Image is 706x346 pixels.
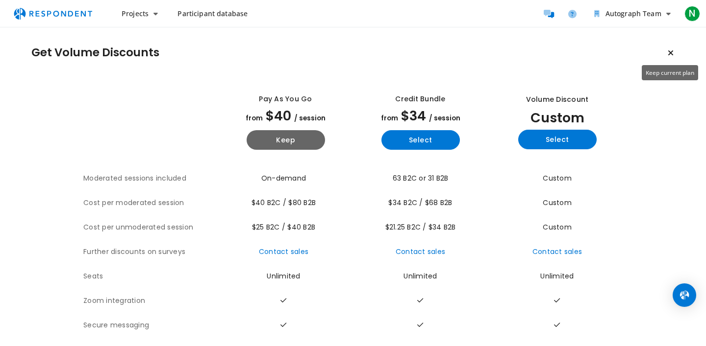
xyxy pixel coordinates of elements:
span: Participant database [177,9,248,18]
div: Credit Bundle [395,94,445,104]
button: Select yearly custom_static plan [518,130,597,149]
span: from [246,114,263,123]
div: Open Intercom Messenger [673,283,696,307]
button: Autograph Team [586,5,679,23]
span: Projects [122,9,149,18]
th: Zoom integration [83,289,218,313]
span: from [381,114,398,123]
button: Select yearly basic plan [381,130,460,150]
span: Custom [543,222,572,232]
th: Secure messaging [83,313,218,338]
th: Cost per unmoderated session [83,215,218,240]
th: Further discounts on surveys [83,240,218,264]
span: Custom [543,198,572,208]
th: Cost per moderated session [83,191,218,215]
div: Pay as you go [259,94,312,104]
button: Projects [114,5,166,23]
th: Seats [83,264,218,289]
span: Unlimited [540,271,574,281]
span: Custom [543,173,572,183]
a: Contact sales [532,247,582,256]
span: N [684,6,700,22]
h1: Get Volume Discounts [31,46,159,60]
span: $21.25 B2C / $34 B2B [385,222,456,232]
span: Custom [530,109,584,127]
span: Autograph Team [605,9,661,18]
span: On-demand [261,173,306,183]
span: Unlimited [267,271,300,281]
button: Keep current plan [661,43,681,63]
a: Help and support [563,4,582,23]
a: Contact sales [259,247,308,256]
button: Keep current yearly payg plan [247,130,325,150]
img: respondent-logo.png [8,4,98,23]
span: $34 [401,107,426,125]
span: / session [429,114,460,123]
span: $25 B2C / $40 B2B [252,222,315,232]
a: Participant database [170,5,255,23]
button: N [682,5,702,23]
span: Keep current plan [646,69,694,76]
span: $40 [266,107,291,125]
div: Volume Discount [526,94,589,105]
span: 63 B2C or 31 B2B [393,173,449,183]
span: $34 B2C / $68 B2B [388,198,452,208]
a: Message participants [539,4,559,23]
a: Contact sales [396,247,445,256]
span: $40 B2C / $80 B2B [252,198,316,208]
span: Unlimited [403,271,437,281]
span: / session [294,114,326,123]
th: Moderated sessions included [83,166,218,191]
